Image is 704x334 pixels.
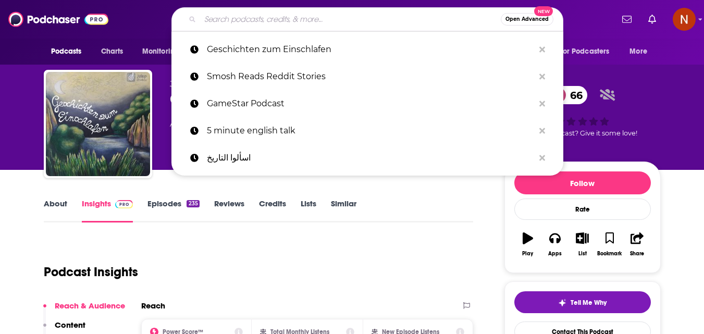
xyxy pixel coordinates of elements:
[141,301,165,311] h2: Reach
[171,90,563,117] a: GameStar Podcast
[214,199,244,222] a: Reviews
[55,320,85,330] p: Content
[618,10,636,28] a: Show notifications dropdown
[630,251,644,257] div: Share
[560,44,610,59] span: For Podcasters
[187,200,199,207] div: 235
[644,10,660,28] a: Show notifications dropdown
[55,301,125,311] p: Reach & Audience
[170,79,229,89] span: Julep Studios
[514,171,651,194] button: Follow
[514,199,651,220] div: Rate
[673,8,696,31] span: Logged in as AdelNBM
[142,44,179,59] span: Monitoring
[44,264,138,280] h1: Podcast Insights
[147,199,199,222] a: Episodes235
[541,226,569,263] button: Apps
[207,144,534,171] p: اسألوا التاريخ
[51,44,82,59] span: Podcasts
[82,199,133,222] a: InsightsPodchaser Pro
[514,291,651,313] button: tell me why sparkleTell Me Why
[622,42,660,61] button: open menu
[673,8,696,31] img: User Profile
[171,63,563,90] a: Smosh Reads Reddit Stories
[46,72,150,176] img: Geschichten zum Einschlafen
[514,226,541,263] button: Play
[597,251,622,257] div: Bookmark
[505,17,549,22] span: Open Advanced
[170,118,347,130] div: A weekly podcast
[534,6,553,16] span: New
[560,86,588,104] span: 66
[207,36,534,63] p: Geschichten zum Einschlafen
[596,226,623,263] button: Bookmark
[171,36,563,63] a: Geschichten zum Einschlafen
[115,200,133,208] img: Podchaser Pro
[135,42,193,61] button: open menu
[501,13,553,26] button: Open AdvancedNew
[200,11,501,28] input: Search podcasts, credits, & more...
[673,8,696,31] button: Show profile menu
[207,117,534,144] p: 5 minute english talk
[331,199,356,222] a: Similar
[301,199,316,222] a: Lists
[504,79,661,144] div: 66Good podcast? Give it some love!
[569,226,596,263] button: List
[171,7,563,31] div: Search podcasts, credits, & more...
[629,44,647,59] span: More
[623,226,650,263] button: Share
[94,42,130,61] a: Charts
[171,144,563,171] a: اسألوا التاريخ
[101,44,123,59] span: Charts
[43,301,125,320] button: Reach & Audience
[548,251,562,257] div: Apps
[578,251,587,257] div: List
[259,199,286,222] a: Credits
[44,199,67,222] a: About
[528,129,637,137] span: Good podcast? Give it some love!
[171,117,563,144] a: 5 minute english talk
[44,42,95,61] button: open menu
[8,9,108,29] img: Podchaser - Follow, Share and Rate Podcasts
[553,42,625,61] button: open menu
[207,63,534,90] p: Smosh Reads Reddit Stories
[549,86,588,104] a: 66
[558,299,566,307] img: tell me why sparkle
[207,90,534,117] p: GameStar Podcast
[571,299,607,307] span: Tell Me Why
[522,251,533,257] div: Play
